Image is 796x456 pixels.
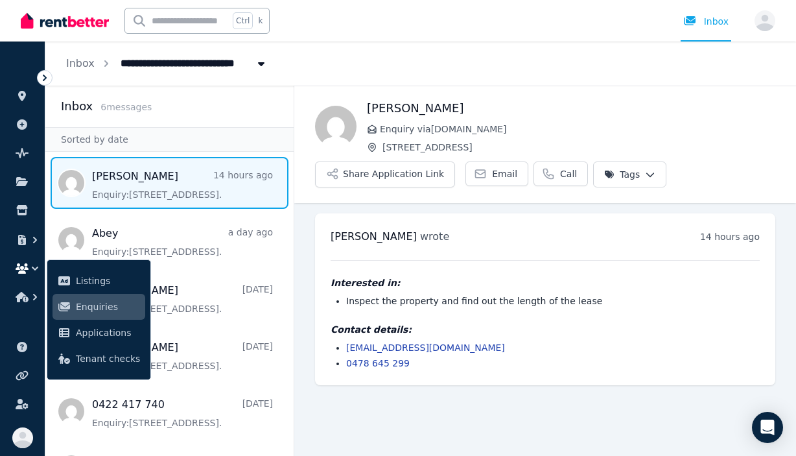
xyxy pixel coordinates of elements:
span: Ctrl [233,12,253,29]
span: 6 message s [100,102,152,112]
a: Enquiries [53,294,145,320]
a: Applications [53,320,145,346]
a: 0422 417 740[DATE]Enquiry:[STREET_ADDRESS]. [92,397,273,429]
a: [EMAIL_ADDRESS][DOMAIN_NAME] [346,342,505,353]
div: Open Intercom Messenger [752,412,783,443]
a: [PERSON_NAME][DATE]Enquiry:[STREET_ADDRESS]. [92,283,273,315]
time: 14 hours ago [700,232,760,242]
img: Vicki Thomas [315,106,357,147]
span: Email [492,167,517,180]
a: Inbox [66,57,95,69]
span: Tags [604,168,640,181]
a: Tenant checks [53,346,145,372]
button: Share Application Link [315,162,455,187]
span: [PERSON_NAME] [331,230,417,243]
li: Inspect the property and find out the length of the lease [346,294,760,307]
span: wrote [420,230,449,243]
a: Call [533,162,588,186]
span: Applications [76,325,140,341]
a: Abeya day agoEnquiry:[STREET_ADDRESS]. [92,226,273,258]
h4: Interested in: [331,276,760,289]
div: Inbox [683,15,729,28]
span: Enquiries [76,299,140,315]
span: Listings [76,273,140,289]
button: Tags [593,162,666,187]
a: [PERSON_NAME]14 hours agoEnquiry:[STREET_ADDRESS]. [92,169,273,201]
a: Listings [53,268,145,294]
span: Call [560,167,577,180]
h1: [PERSON_NAME] [367,99,775,117]
span: Enquiry via [DOMAIN_NAME] [380,123,775,136]
span: Tenant checks [76,351,140,366]
nav: Breadcrumb [45,42,288,86]
img: RentBetter [21,11,109,30]
h4: Contact details: [331,323,760,336]
span: [STREET_ADDRESS] [382,141,775,154]
a: [PERSON_NAME][DATE]Enquiry:[STREET_ADDRESS]. [92,340,273,372]
div: Sorted by date [45,127,294,152]
h2: Inbox [61,97,93,115]
a: 0478 645 299 [346,358,410,368]
span: k [258,16,263,26]
a: Email [465,162,528,186]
